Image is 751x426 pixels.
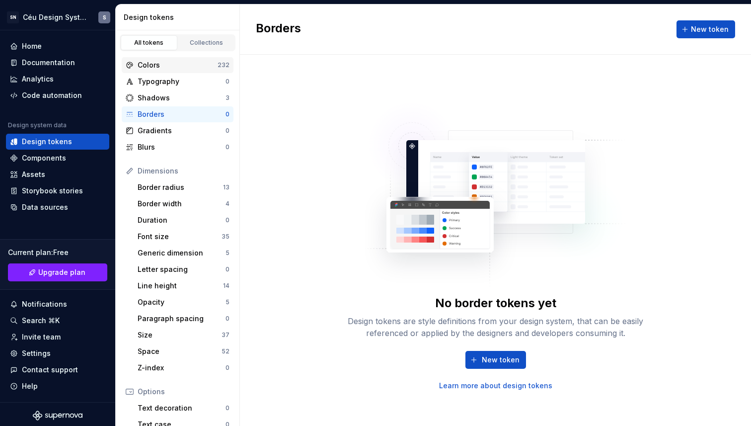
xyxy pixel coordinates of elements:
[435,295,556,311] div: No border tokens yet
[225,143,229,151] div: 0
[138,142,225,152] div: Blurs
[138,264,225,274] div: Letter spacing
[691,24,729,34] span: New token
[222,347,229,355] div: 52
[134,360,233,376] a: Z-index0
[6,329,109,345] a: Invite team
[122,90,233,106] a: Shadows3
[6,183,109,199] a: Storybook stories
[38,267,85,277] span: Upgrade plan
[6,87,109,103] a: Code automation
[22,348,51,358] div: Settings
[676,20,735,38] button: New token
[337,315,655,339] div: Design tokens are style definitions from your design system, that can be easily referenced or app...
[122,57,233,73] a: Colors232
[22,74,54,84] div: Analytics
[6,296,109,312] button: Notifications
[124,12,235,22] div: Design tokens
[22,186,83,196] div: Storybook stories
[6,378,109,394] button: Help
[22,153,66,163] div: Components
[225,249,229,257] div: 5
[22,332,61,342] div: Invite team
[134,229,233,245] a: Font size35
[138,232,222,242] div: Font size
[223,183,229,191] div: 13
[122,123,233,139] a: Gradients0
[8,121,67,129] div: Design system data
[225,404,229,412] div: 0
[134,343,233,359] a: Space52
[134,327,233,343] a: Size37
[6,55,109,71] a: Documentation
[6,313,109,329] button: Search ⌘K
[138,109,225,119] div: Borders
[225,298,229,306] div: 5
[256,20,301,38] h2: Borders
[138,297,225,307] div: Opacity
[6,71,109,87] a: Analytics
[225,78,229,85] div: 0
[138,363,225,373] div: Z-index
[6,362,109,378] button: Contact support
[124,39,174,47] div: All tokens
[122,74,233,89] a: Typography0
[182,39,231,47] div: Collections
[134,294,233,310] a: Opacity5
[7,11,19,23] div: SN
[222,331,229,339] div: 37
[22,202,68,212] div: Data sources
[122,139,233,155] a: Blurs0
[22,170,45,179] div: Assets
[134,400,233,416] a: Text decoration0
[138,248,225,258] div: Generic dimension
[134,245,233,261] a: Generic dimension5
[138,93,225,103] div: Shadows
[6,199,109,215] a: Data sources
[6,150,109,166] a: Components
[222,233,229,241] div: 35
[138,126,225,136] div: Gradients
[23,12,86,22] div: Céu Design System
[134,179,233,195] a: Border radius13
[138,182,223,192] div: Border radius
[225,127,229,135] div: 0
[225,216,229,224] div: 0
[6,38,109,54] a: Home
[138,77,225,86] div: Typography
[22,41,42,51] div: Home
[134,196,233,212] a: Border width4
[138,387,229,397] div: Options
[223,282,229,290] div: 14
[22,316,60,326] div: Search ⌘K
[33,411,82,421] svg: Supernova Logo
[225,110,229,118] div: 0
[134,311,233,327] a: Paragraph spacing0
[465,351,526,369] button: New token
[134,278,233,294] a: Line height14
[22,137,72,147] div: Design tokens
[22,90,82,100] div: Code automation
[134,212,233,228] a: Duration0
[218,61,229,69] div: 232
[22,381,38,391] div: Help
[22,58,75,68] div: Documentation
[225,265,229,273] div: 0
[138,281,223,291] div: Line height
[225,94,229,102] div: 3
[225,315,229,323] div: 0
[138,314,225,324] div: Paragraph spacing
[22,365,78,375] div: Contact support
[138,166,229,176] div: Dimensions
[6,134,109,150] a: Design tokens
[138,215,225,225] div: Duration
[138,330,222,340] div: Size
[138,346,222,356] div: Space
[134,261,233,277] a: Letter spacing0
[6,345,109,361] a: Settings
[122,106,233,122] a: Borders0
[22,299,67,309] div: Notifications
[103,13,106,21] div: S
[138,60,218,70] div: Colors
